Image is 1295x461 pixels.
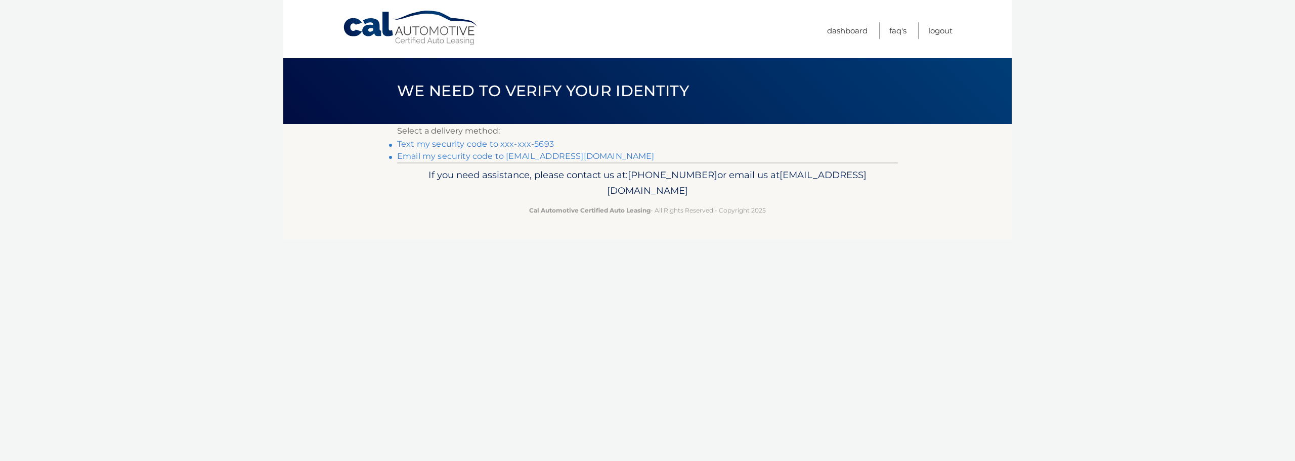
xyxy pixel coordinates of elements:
[397,81,689,100] span: We need to verify your identity
[928,22,953,39] a: Logout
[889,22,906,39] a: FAQ's
[529,206,651,214] strong: Cal Automotive Certified Auto Leasing
[397,139,554,149] a: Text my security code to xxx-xxx-5693
[404,167,891,199] p: If you need assistance, please contact us at: or email us at
[397,151,655,161] a: Email my security code to [EMAIL_ADDRESS][DOMAIN_NAME]
[827,22,868,39] a: Dashboard
[397,124,898,138] p: Select a delivery method:
[628,169,717,181] span: [PHONE_NUMBER]
[404,205,891,216] p: - All Rights Reserved - Copyright 2025
[342,10,479,46] a: Cal Automotive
